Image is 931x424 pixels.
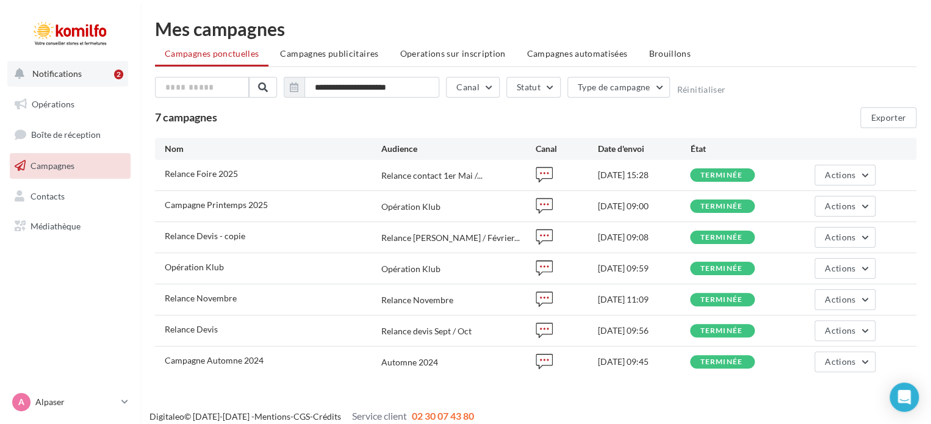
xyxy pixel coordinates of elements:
div: Nom [165,143,381,155]
span: Actions [825,356,855,367]
span: Campagnes automatisées [527,48,628,59]
div: Relance Novembre [381,294,453,306]
span: Relance [PERSON_NAME] / Février... [381,232,520,244]
div: terminée [700,265,742,273]
div: Date d'envoi [597,143,690,155]
div: terminée [700,327,742,335]
a: Crédits [313,411,341,422]
span: Opérations [32,99,74,109]
span: Actions [825,325,855,336]
div: terminée [700,358,742,366]
span: A [18,396,24,408]
span: Operations sur inscription [400,48,505,59]
button: Actions [814,227,875,248]
span: Relance Novembre [165,293,237,303]
a: Opérations [7,92,133,117]
button: Statut [506,77,561,98]
button: Réinitialiser [677,85,725,95]
span: Relance Devis - copie [165,231,245,241]
div: [DATE] 11:09 [597,293,690,306]
a: Médiathèque [7,214,133,239]
div: terminée [700,296,742,304]
span: Service client [352,410,407,422]
div: [DATE] 09:00 [597,200,690,212]
div: terminée [700,171,742,179]
div: Audience [381,143,536,155]
div: [DATE] 09:56 [597,325,690,337]
button: Actions [814,165,875,185]
span: 02 30 07 43 80 [412,410,474,422]
span: Contacts [31,190,65,201]
span: Notifications [32,68,82,79]
div: terminée [700,203,742,210]
div: Mes campagnes [155,20,916,38]
span: Actions [825,170,855,180]
div: Opération Klub [381,263,440,275]
div: Relance devis Sept / Oct [381,325,472,337]
span: Actions [825,232,855,242]
div: [DATE] 15:28 [597,169,690,181]
a: CGS [293,411,310,422]
button: Actions [814,351,875,372]
div: Opération Klub [381,201,440,213]
span: Campagnes [31,160,74,171]
span: Actions [825,263,855,273]
a: Digitaleo [149,411,184,422]
span: Boîte de réception [31,129,101,140]
span: Brouillons [649,48,691,59]
button: Actions [814,196,875,217]
a: Boîte de réception [7,121,133,148]
button: Notifications 2 [7,61,128,87]
button: Actions [814,258,875,279]
span: Campagne Printemps 2025 [165,199,268,210]
p: Alpaser [35,396,117,408]
div: 2 [114,70,123,79]
span: Actions [825,201,855,211]
button: Exporter [860,107,916,128]
a: Campagnes [7,153,133,179]
span: © [DATE]-[DATE] - - - [149,411,474,422]
button: Actions [814,289,875,310]
div: Canal [536,143,597,155]
div: terminée [700,234,742,242]
span: Médiathèque [31,221,81,231]
div: [DATE] 09:45 [597,356,690,368]
span: Relance Devis [165,324,218,334]
a: Mentions [254,411,290,422]
div: Open Intercom Messenger [890,383,919,412]
span: Opération Klub [165,262,224,272]
a: Contacts [7,184,133,209]
span: Campagne Automne 2024 [165,355,264,365]
span: Relance Foire 2025 [165,168,238,179]
span: Campagnes publicitaires [280,48,378,59]
span: Relance contact 1er Mai /... [381,170,483,182]
div: [DATE] 09:08 [597,231,690,243]
button: Actions [814,320,875,341]
button: Canal [446,77,500,98]
div: État [690,143,783,155]
span: Actions [825,294,855,304]
button: Type de campagne [567,77,670,98]
div: Automne 2024 [381,356,438,368]
a: A Alpaser [10,390,131,414]
span: 7 campagnes [155,110,217,124]
div: [DATE] 09:59 [597,262,690,275]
